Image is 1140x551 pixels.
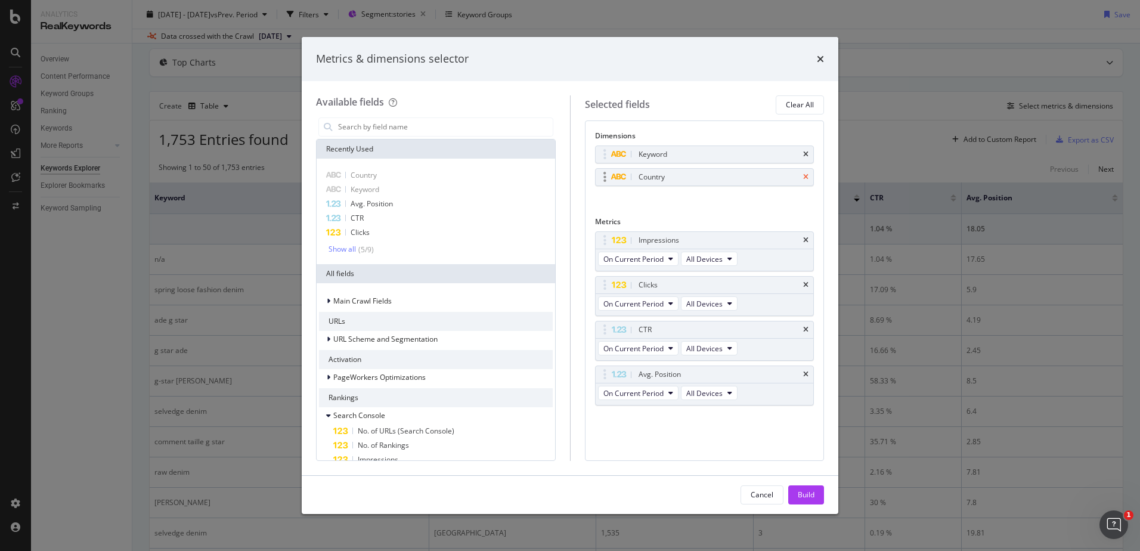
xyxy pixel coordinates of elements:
iframe: Intercom live chat [1099,510,1128,539]
button: On Current Period [598,341,679,355]
button: On Current Period [598,296,679,311]
span: Impressions [358,454,398,465]
span: PageWorkers Optimizations [333,372,426,382]
div: ( 5 / 9 ) [356,244,374,255]
div: modal [302,37,838,514]
button: All Devices [681,341,738,355]
div: times [803,371,808,378]
span: No. of URLs (Search Console) [358,426,454,436]
div: Clear All [786,100,814,110]
div: ImpressionstimesOn Current PeriodAll Devices [595,231,814,271]
span: All Devices [686,299,723,309]
div: ClickstimesOn Current PeriodAll Devices [595,276,814,316]
button: Clear All [776,95,824,114]
div: Dimensions [595,131,814,146]
button: All Devices [681,252,738,266]
span: On Current Period [603,299,664,309]
div: Available fields [316,95,384,109]
span: URL Scheme and Segmentation [333,334,438,344]
div: Build [798,490,814,500]
div: Selected fields [585,98,650,112]
div: All fields [317,264,555,283]
span: All Devices [686,343,723,354]
button: On Current Period [598,386,679,400]
span: On Current Period [603,254,664,264]
div: times [803,237,808,244]
span: All Devices [686,388,723,398]
div: Show all [329,245,356,253]
span: Keyword [351,184,379,194]
span: On Current Period [603,388,664,398]
span: Main Crawl Fields [333,296,392,306]
button: Cancel [741,485,783,504]
span: CTR [351,213,364,223]
div: Metrics [595,216,814,231]
span: All Devices [686,254,723,264]
div: Cancel [751,490,773,500]
div: times [817,51,824,67]
div: times [803,151,808,158]
div: Clicks [639,279,658,291]
button: Build [788,485,824,504]
span: No. of Rankings [358,440,409,450]
div: Recently Used [317,140,555,159]
span: Clicks [351,227,370,237]
div: Keywordtimes [595,146,814,163]
div: Avg. PositiontimesOn Current PeriodAll Devices [595,366,814,405]
div: URLs [319,312,553,331]
span: Country [351,170,377,180]
div: Rankings [319,388,553,407]
div: Activation [319,350,553,369]
span: Avg. Position [351,199,393,209]
div: times [803,326,808,333]
div: CTRtimesOn Current PeriodAll Devices [595,321,814,361]
div: Keyword [639,148,667,160]
span: 1 [1124,510,1133,520]
div: Impressions [639,234,679,246]
button: All Devices [681,386,738,400]
button: On Current Period [598,252,679,266]
div: times [803,174,808,181]
input: Search by field name [337,118,553,136]
div: CTR [639,324,652,336]
div: times [803,281,808,289]
div: Country [639,171,665,183]
span: Search Console [333,410,385,420]
button: All Devices [681,296,738,311]
div: Avg. Position [639,369,681,380]
div: Metrics & dimensions selector [316,51,469,67]
span: On Current Period [603,343,664,354]
div: Countrytimes [595,168,814,186]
